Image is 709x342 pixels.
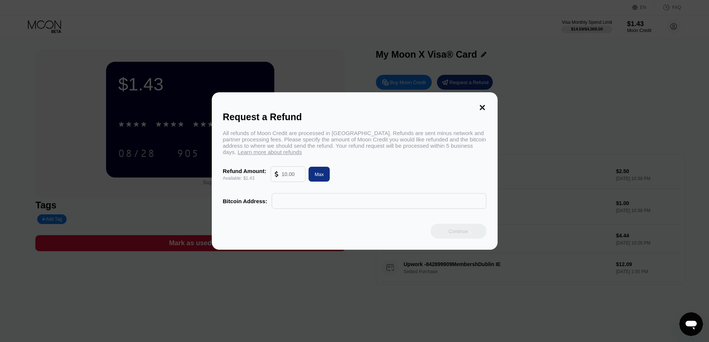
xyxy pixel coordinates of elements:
[223,198,267,204] div: Bitcoin Address:
[223,112,486,122] div: Request a Refund
[314,171,324,178] div: Max
[306,167,330,182] div: Max
[238,149,302,155] span: Learn more about refunds
[679,312,703,336] iframe: Button to launch messaging window
[223,130,486,155] div: All refunds of Moon Credit are processed in [GEOGRAPHIC_DATA]. Refunds are sent minus network and...
[223,176,266,181] div: Available: $1.43
[223,168,266,174] div: Refund Amount:
[281,167,301,182] input: 10.00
